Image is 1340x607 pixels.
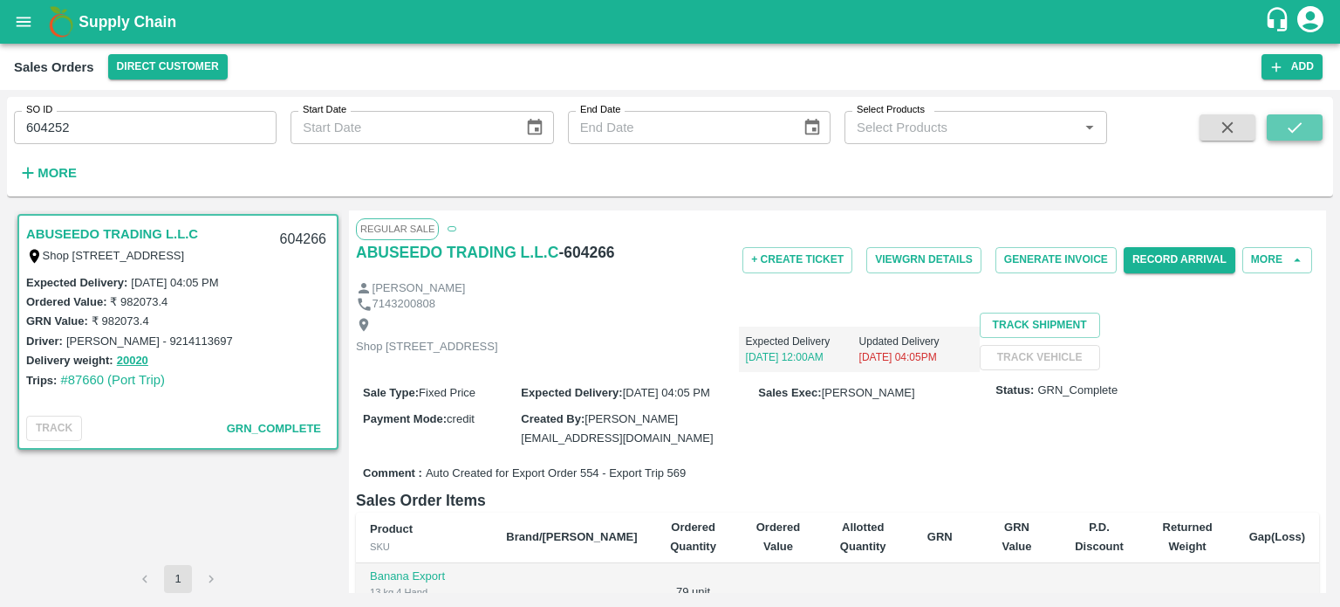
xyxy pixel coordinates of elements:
a: #87660 (Port Trip) [60,373,165,387]
strong: More [38,166,77,180]
span: GRN_Complete [227,422,321,435]
span: [PERSON_NAME] [822,386,915,399]
nav: pagination navigation [128,565,228,593]
label: Payment Mode : [363,412,447,425]
b: Supply Chain [79,13,176,31]
label: Select Products [857,103,925,117]
button: + Create Ticket [742,247,852,272]
button: ViewGRN Details [866,247,981,272]
p: [PERSON_NAME] [373,280,466,297]
span: Fixed Price [419,386,475,399]
button: More [14,158,81,188]
button: open drawer [3,2,44,42]
label: Start Date [303,103,346,117]
div: SKU [370,539,478,555]
label: Sales Exec : [758,386,821,399]
button: Open [1078,116,1101,139]
label: Comment : [363,466,422,482]
span: [DATE] 04:05 PM [623,386,710,399]
h6: Sales Order Items [356,488,1319,513]
span: credit [447,412,475,425]
b: Brand/[PERSON_NAME] [506,530,637,543]
p: Shop [STREET_ADDRESS] [356,339,498,355]
p: 7143200808 [373,296,435,313]
p: Updated Delivery [859,334,973,349]
button: Choose date [796,111,829,144]
button: Select DC [108,54,228,79]
label: SO ID [26,103,52,117]
button: Record Arrival [1124,247,1235,272]
b: Returned Weight [1163,521,1213,553]
label: Ordered Value: [26,295,106,308]
button: Add [1261,54,1323,79]
input: Select Products [850,116,1073,139]
label: Created By : [521,412,585,425]
label: Expected Delivery : [521,386,622,399]
b: Allotted Quantity [840,521,886,553]
span: [PERSON_NAME][EMAIL_ADDRESS][DOMAIN_NAME] [521,412,713,445]
span: Regular Sale [356,218,439,239]
span: Auto Created for Export Order 554 - Export Trip 569 [426,466,686,482]
b: GRN Value [1002,521,1031,553]
label: ₹ 982073.4 [110,295,167,308]
input: End Date [568,111,789,144]
button: 20020 [117,351,148,371]
label: [DATE] 04:05 PM [131,276,218,289]
label: Shop [STREET_ADDRESS] [43,249,185,262]
button: Track Shipment [980,313,1100,338]
div: 13 kg 4 Hand [370,584,478,600]
p: Banana Export [370,569,478,585]
p: [DATE] 12:00AM [746,349,859,365]
label: [PERSON_NAME] - 9214113697 [66,335,233,348]
div: 604266 [270,219,337,260]
a: ABUSEEDO TRADING L.L.C [26,223,198,245]
b: GRN [927,530,953,543]
input: Enter SO ID [14,111,277,144]
button: page 1 [164,565,192,593]
input: Start Date [291,111,511,144]
h6: - 604266 [558,240,614,265]
b: Ordered Value [756,521,801,553]
div: customer-support [1264,6,1295,38]
div: Sales Orders [14,56,94,79]
span: GRN_Complete [1037,383,1118,399]
a: Supply Chain [79,10,1264,34]
a: ABUSEEDO TRADING L.L.C [356,240,558,265]
label: Sale Type : [363,386,419,399]
label: End Date [580,103,620,117]
button: Generate Invoice [995,247,1117,272]
p: [DATE] 04:05PM [859,349,973,365]
button: More [1242,247,1312,272]
button: Choose date [518,111,551,144]
label: ₹ 982073.4 [92,314,149,328]
b: P.D. Discount [1075,521,1124,553]
img: logo [44,4,79,39]
b: Ordered Quantity [670,521,716,553]
label: Delivery weight: [26,354,113,367]
label: Trips: [26,374,57,387]
div: account of current user [1295,3,1326,40]
label: Driver: [26,335,63,348]
b: Gap(Loss) [1249,530,1305,543]
label: Expected Delivery : [26,276,127,289]
label: Status: [995,383,1034,399]
label: GRN Value: [26,314,88,328]
b: Product [370,522,413,535]
p: Expected Delivery [746,334,859,349]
